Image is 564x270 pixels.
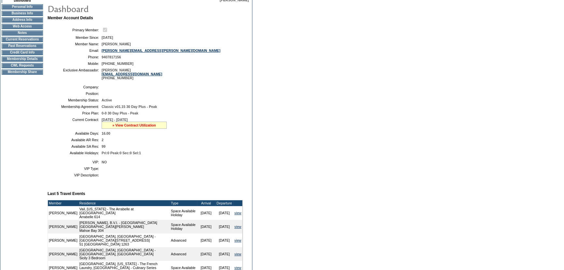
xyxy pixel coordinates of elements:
a: view [234,225,241,229]
td: Position: [50,92,99,96]
td: [DATE] [215,233,233,247]
td: Space Available Holiday [170,206,197,220]
td: CWL Requests [2,63,43,68]
td: Phone: [50,55,99,59]
td: Member Since: [50,36,99,39]
td: Mobile: [50,62,99,66]
span: [PERSON_NAME] [102,42,131,46]
b: Member Account Details [48,16,93,20]
img: pgTtlDashboard.gif [47,2,177,15]
td: Company: [50,85,99,89]
a: [EMAIL_ADDRESS][DOMAIN_NAME] [102,72,162,76]
td: [DATE] [197,220,215,233]
td: Credit Card Info [2,50,43,55]
a: view [234,252,241,256]
a: view [234,238,241,242]
span: [PHONE_NUMBER] [102,62,134,66]
td: Available SA Res: [50,144,99,148]
td: [PERSON_NAME] [48,247,78,261]
span: [PERSON_NAME] [PHONE_NUMBER] [102,68,162,80]
td: Personal Info [2,4,43,9]
span: 0-0 30 Day Plus - Peak [102,111,138,115]
td: [DATE] [197,206,215,220]
span: Pri:0 Peak:0 Sec:0 Sel:1 [102,151,141,155]
td: Membership Details [2,56,43,62]
span: NO [102,160,107,164]
td: Available Holidays: [50,151,99,155]
td: Current Contract: [50,118,99,129]
a: [PERSON_NAME][EMAIL_ADDRESS][PERSON_NAME][DOMAIN_NAME] [102,49,220,52]
td: Space Available Holiday [170,220,197,233]
td: Membership Agreement: [50,105,99,109]
span: 16.00 [102,131,110,135]
td: Available Days: [50,131,99,135]
td: Type [170,200,197,206]
span: 2 [102,138,104,142]
td: Arrival [197,200,215,206]
a: view [234,211,241,215]
td: Current Reservations [2,37,43,42]
a: » View Contract Utilization [112,123,156,127]
td: Residence [78,200,170,206]
td: Business Info [2,11,43,16]
td: Email: [50,49,99,52]
td: Web Access [2,24,43,29]
td: Departure [215,200,233,206]
td: Past Reservations [2,43,43,49]
td: [GEOGRAPHIC_DATA], [GEOGRAPHIC_DATA] - [GEOGRAPHIC_DATA], [GEOGRAPHIC_DATA] Sicily 3 Bedroom [78,247,170,261]
td: Vail, [US_STATE] - The Arrabelle at [GEOGRAPHIC_DATA] Arrabelle 614 [78,206,170,220]
td: Address Info [2,17,43,22]
td: Notes [2,30,43,36]
td: Available AR Res: [50,138,99,142]
td: Member [48,200,78,206]
td: Price Plan: [50,111,99,115]
a: view [234,266,241,270]
td: [GEOGRAPHIC_DATA], [GEOGRAPHIC_DATA] - [GEOGRAPHIC_DATA][STREET_ADDRESS] 51 [GEOGRAPHIC_DATA] 1263 [78,233,170,247]
td: [PERSON_NAME], B.V.I. - [GEOGRAPHIC_DATA] [GEOGRAPHIC_DATA][PERSON_NAME] Mahoe Bay 304 [78,220,170,233]
td: Advanced [170,247,197,261]
span: Active [102,98,112,102]
td: [DATE] [197,233,215,247]
td: Exclusive Ambassador: [50,68,99,80]
span: [DATE] - [DATE] [102,118,128,122]
span: 99 [102,144,106,148]
span: Classic v01.15 30 Day Plus - Peak [102,105,157,109]
td: [DATE] [215,247,233,261]
td: Membership Status: [50,98,99,102]
td: Membership Share [2,69,43,75]
td: VIP: [50,160,99,164]
td: Advanced [170,233,197,247]
td: [PERSON_NAME] [48,220,78,233]
td: [DATE] [197,247,215,261]
td: [DATE] [215,220,233,233]
td: [PERSON_NAME] [48,233,78,247]
td: Member Name: [50,42,99,46]
b: Last 5 Travel Events [48,191,85,196]
td: Primary Member: [50,27,99,33]
td: VIP Type: [50,167,99,171]
td: [PERSON_NAME] [48,206,78,220]
span: [DATE] [102,36,113,39]
td: VIP Description: [50,173,99,177]
td: [DATE] [215,206,233,220]
span: 9407817156 [102,55,121,59]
